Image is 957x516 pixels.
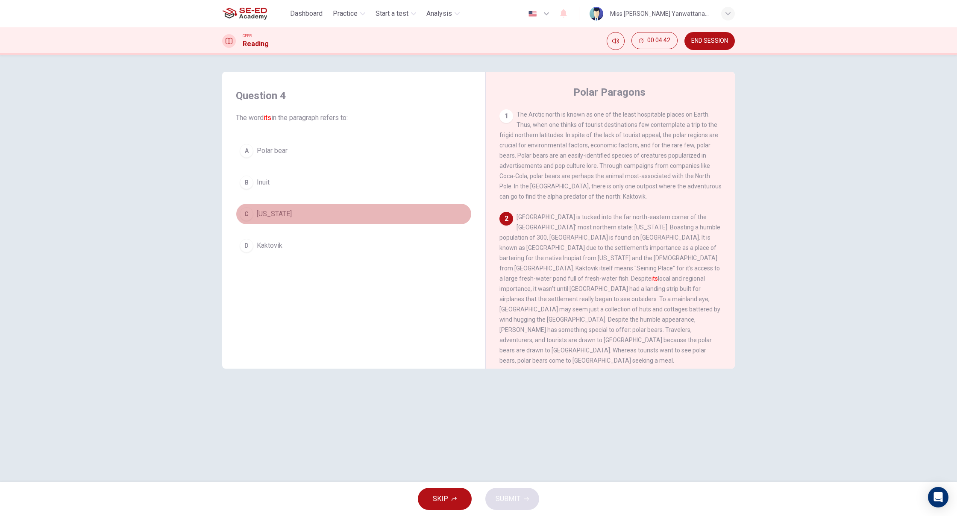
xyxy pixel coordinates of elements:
[928,487,948,507] div: Open Intercom Messenger
[264,114,271,122] font: its
[240,239,253,252] div: D
[257,209,292,219] span: [US_STATE]
[222,5,267,22] img: SE-ED Academy logo
[329,6,369,21] button: Practice
[240,144,253,158] div: A
[257,177,270,188] span: Inuit
[418,488,472,510] button: SKIP
[499,214,720,364] span: [GEOGRAPHIC_DATA] is tucked into the far north-eastern corner of the [GEOGRAPHIC_DATA]' most nort...
[236,235,472,256] button: DKaktovik
[691,38,728,44] span: END SESSION
[222,5,287,22] a: SE-ED Academy logo
[433,493,448,505] span: SKIP
[499,109,513,123] div: 1
[333,9,358,19] span: Practice
[257,240,282,251] span: Kaktovik
[610,9,711,19] div: Miss [PERSON_NAME] Yanwattanapan
[573,85,646,99] h4: Polar Paragons
[376,9,408,19] span: Start a test
[290,9,323,19] span: Dashboard
[426,9,452,19] span: Analysis
[257,146,288,156] span: Polar bear
[236,89,472,103] h4: Question 4
[652,275,658,282] font: its
[243,39,269,49] h1: Reading
[499,111,722,200] span: The Arctic north is known as one of the least hospitable places on Earth. Thus, when one thinks o...
[527,11,538,17] img: en
[631,32,678,49] button: 00:04:42
[684,32,735,50] button: END SESSION
[372,6,420,21] button: Start a test
[240,176,253,189] div: B
[631,32,678,50] div: Hide
[423,6,463,21] button: Analysis
[243,33,252,39] span: CEFR
[607,32,625,50] div: Mute
[236,140,472,161] button: APolar bear
[287,6,326,21] button: Dashboard
[236,172,472,193] button: BInuit
[240,207,253,221] div: C
[499,212,513,226] div: 2
[590,7,603,21] img: Profile picture
[647,37,670,44] span: 00:04:42
[236,203,472,225] button: C[US_STATE]
[236,113,472,123] span: The word in the paragraph refers to:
